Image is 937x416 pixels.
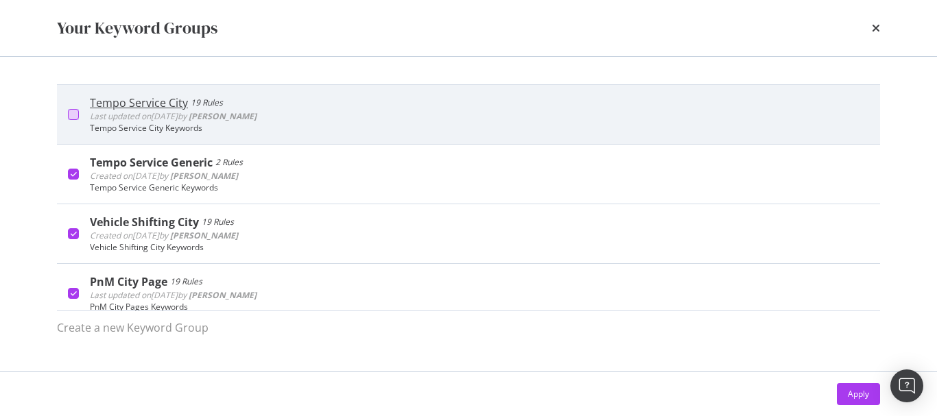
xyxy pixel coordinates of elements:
[90,230,238,241] span: Created on [DATE] by
[170,170,238,182] b: [PERSON_NAME]
[90,96,188,110] div: Tempo Service City
[57,320,209,336] div: Create a new Keyword Group
[890,369,923,402] div: Open Intercom Messenger
[170,230,238,241] b: [PERSON_NAME]
[57,16,217,40] div: Your Keyword Groups
[57,311,209,344] button: Create a new Keyword Group
[90,123,869,133] div: Tempo Service City Keywords
[837,383,880,405] button: Apply
[170,275,202,289] div: 19 Rules
[848,388,869,400] div: Apply
[90,275,167,289] div: PnM City Page
[90,289,257,301] span: Last updated on [DATE] by
[90,170,238,182] span: Created on [DATE] by
[90,302,869,312] div: PnM City Pages Keywords
[90,243,869,252] div: Vehicle Shifting City Keywords
[189,110,257,122] b: [PERSON_NAME]
[90,110,257,122] span: Last updated on [DATE] by
[90,156,213,169] div: Tempo Service Generic
[215,156,243,169] div: 2 Rules
[202,215,234,229] div: 19 Rules
[90,215,199,229] div: Vehicle Shifting City
[90,183,869,193] div: Tempo Service Generic Keywords
[872,16,880,40] div: times
[191,96,223,110] div: 19 Rules
[189,289,257,301] b: [PERSON_NAME]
